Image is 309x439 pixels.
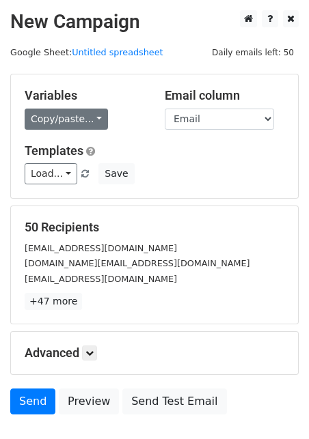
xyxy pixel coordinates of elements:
[25,243,177,253] small: [EMAIL_ADDRESS][DOMAIN_NAME]
[122,388,226,414] a: Send Test Email
[165,88,284,103] h5: Email column
[25,274,177,284] small: [EMAIL_ADDRESS][DOMAIN_NAME]
[25,293,82,310] a: +47 more
[72,47,163,57] a: Untitled spreadsheet
[25,220,284,235] h5: 50 Recipients
[25,258,250,268] small: [DOMAIN_NAME][EMAIL_ADDRESS][DOMAIN_NAME]
[98,163,134,184] button: Save
[25,109,108,130] a: Copy/paste...
[59,388,119,414] a: Preview
[10,10,299,33] h2: New Campaign
[207,47,299,57] a: Daily emails left: 50
[25,143,83,158] a: Templates
[10,47,163,57] small: Google Sheet:
[207,45,299,60] span: Daily emails left: 50
[241,373,309,439] iframe: Chat Widget
[25,345,284,360] h5: Advanced
[10,388,55,414] a: Send
[25,163,77,184] a: Load...
[25,88,144,103] h5: Variables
